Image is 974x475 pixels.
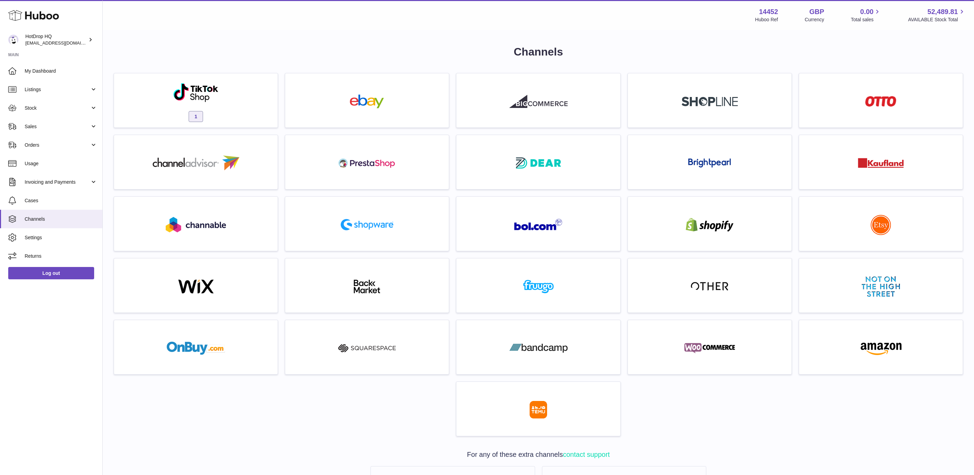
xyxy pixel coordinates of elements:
a: roseta-shopware [289,200,445,247]
a: roseta-kaufland [802,138,959,186]
span: My Dashboard [25,68,97,74]
img: roseta-dear [514,155,563,171]
a: roseta-prestashop [289,138,445,186]
span: 52,489.81 [927,7,958,16]
span: Invoicing and Payments [25,179,90,185]
img: wix [167,280,225,293]
a: roseta-bigcommerce [460,77,617,124]
a: Log out [8,267,94,279]
a: fruugo [460,262,617,309]
img: roseta-tiktokshop [173,83,219,102]
h1: Channels [114,45,963,59]
a: other [631,262,788,309]
a: ebay [289,77,445,124]
a: roseta-temu [460,385,617,433]
span: 1 [189,111,203,122]
span: Sales [25,123,90,130]
a: roseta-etsy [802,200,959,247]
a: contact support [563,451,610,458]
a: 52,489.81 AVAILABLE Stock Total [908,7,966,23]
a: notonthehighstreet [802,262,959,309]
a: roseta-channel-advisor [117,138,274,186]
a: roseta-brightpearl [631,138,788,186]
a: woocommerce [631,324,788,371]
span: Returns [25,253,97,259]
img: roseta-shopline [682,97,738,106]
img: roseta-channel-advisor [153,156,239,170]
a: onbuy [117,324,274,371]
a: roseta-tiktokshop 1 [117,77,274,124]
img: roseta-temu [530,401,547,418]
img: roseta-shopware [338,216,396,233]
img: roseta-channable [166,217,226,232]
a: shopify [631,200,788,247]
div: HotDrop HQ [25,33,87,46]
img: roseta-bol [514,219,563,231]
strong: 14452 [759,7,778,16]
img: amazon [852,341,910,355]
img: roseta-brightpearl [688,158,731,168]
span: For any of these extra channels [467,451,610,458]
img: other [691,281,729,292]
strong: GBP [809,7,824,16]
a: squarespace [289,324,445,371]
img: bandcamp [509,341,568,355]
a: roseta-bol [460,200,617,247]
img: roseta-prestashop [338,156,396,170]
a: roseta-channable [117,200,274,247]
a: roseta-dear [460,138,617,186]
span: [EMAIL_ADDRESS][DOMAIN_NAME] [25,40,101,46]
span: AVAILABLE Stock Total [908,16,966,23]
img: onbuy [167,341,225,355]
span: Usage [25,160,97,167]
span: Listings [25,86,90,93]
span: Settings [25,234,97,241]
a: wix [117,262,274,309]
a: amazon [802,324,959,371]
img: fruugo [509,280,568,293]
img: notonthehighstreet [862,276,900,297]
span: Orders [25,142,90,148]
a: roseta-otto [802,77,959,124]
img: squarespace [338,341,396,355]
span: Stock [25,105,90,111]
img: shopify [681,218,739,232]
img: internalAdmin-14452@internal.huboo.com [8,35,18,45]
span: Total sales [851,16,881,23]
img: roseta-otto [865,96,896,107]
span: Cases [25,197,97,204]
img: ebay [338,95,396,108]
div: Huboo Ref [755,16,778,23]
img: backmarket [338,280,396,293]
img: roseta-bigcommerce [509,95,568,108]
a: backmarket [289,262,445,309]
span: Channels [25,216,97,222]
a: bandcamp [460,324,617,371]
div: Currency [805,16,824,23]
a: roseta-shopline [631,77,788,124]
img: woocommerce [681,341,739,355]
img: roseta-kaufland [858,158,904,168]
a: 0.00 Total sales [851,7,881,23]
img: roseta-etsy [871,215,891,235]
span: 0.00 [860,7,874,16]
